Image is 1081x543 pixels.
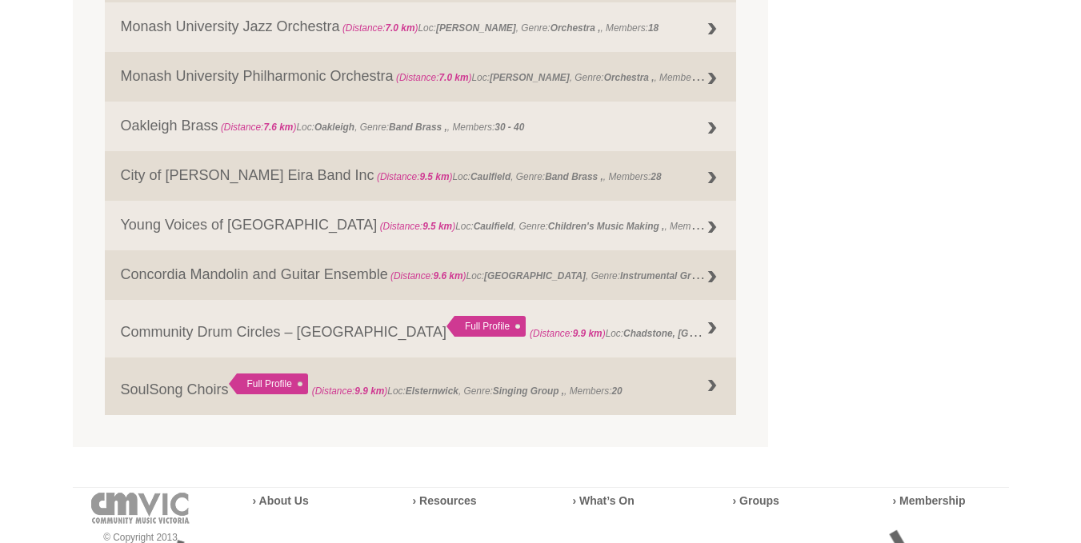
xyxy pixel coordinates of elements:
strong: Children's Music Making , [548,221,665,232]
a: › Groups [733,494,779,507]
span: (Distance: ) [342,22,418,34]
strong: 7.0 km [385,22,414,34]
span: (Distance: ) [312,385,388,397]
strong: Instrumental Group , [620,266,714,282]
strong: Elsternwick [406,385,458,397]
strong: 7.0 km [438,72,468,83]
strong: Orchestra , [604,72,655,83]
span: Loc: , Genre: , [530,324,873,340]
span: (Distance: ) [221,122,297,133]
strong: Chadstone, [GEOGRAPHIC_DATA] [623,324,779,340]
a: SoulSong Choirs Full Profile (Distance:9.9 km)Loc:Elsternwick, Genre:Singing Group ,, Members:20 [105,357,737,415]
strong: 7.6 km [263,122,293,133]
span: Loc: , Genre: , Members: [377,217,727,233]
a: Monash University Jazz Orchestra (Distance:7.0 km)Loc:[PERSON_NAME], Genre:Orchestra ,, Members:18 [105,2,737,52]
a: › Resources [413,494,477,507]
strong: Oakleigh [314,122,354,133]
strong: Caulfield [470,171,510,182]
strong: Orchestra , [551,22,601,34]
span: Loc: , Genre: , [388,266,717,282]
div: Full Profile [229,373,308,394]
span: Loc: , Genre: , Members: [340,22,659,34]
strong: 9.5 km [419,171,449,182]
a: › What’s On [573,494,635,507]
span: (Distance: ) [530,328,606,339]
span: Loc: , Genre: , Members: [312,385,623,397]
strong: Singing Group , [493,385,564,397]
a: Community Drum Circles – [GEOGRAPHIC_DATA] Full Profile (Distance:9.9 km)Loc:Chadstone, [GEOGRAPH... [105,300,737,357]
span: Loc: , Genre: , Members: [394,68,713,84]
strong: Band Brass , [545,171,603,182]
strong: 30 - 40 [494,122,524,133]
strong: Band Brass , [389,122,447,133]
a: Concordia Mandolin and Guitar Ensemble (Distance:9.6 km)Loc:[GEOGRAPHIC_DATA], Genre:Instrumental... [105,250,737,300]
strong: 28 [651,171,661,182]
strong: Caulfield [474,221,514,232]
span: Loc: , Genre: , Members: [218,122,525,133]
strong: [GEOGRAPHIC_DATA] [484,270,586,281]
strong: 9.6 km [434,270,463,281]
span: (Distance: ) [380,221,456,232]
span: (Distance: ) [390,270,466,281]
span: Loc: , Genre: , Members: [374,171,662,182]
span: (Distance: ) [396,72,472,83]
img: cmvic-logo-footer.png [91,493,190,524]
a: Oakleigh Brass (Distance:7.6 km)Loc:Oakleigh, Genre:Band Brass ,, Members:30 - 40 [105,102,737,151]
strong: 9.5 km [422,221,452,232]
a: › About Us [253,494,309,507]
strong: 9.9 km [573,328,603,339]
a: › Membership [893,494,966,507]
div: Full Profile [446,316,526,337]
strong: 20 [612,385,623,397]
a: Young Voices of [GEOGRAPHIC_DATA] (Distance:9.5 km)Loc:Caulfield, Genre:Children's Music Making ,... [105,201,737,250]
strong: [PERSON_NAME] [436,22,516,34]
strong: [PERSON_NAME] [490,72,570,83]
a: City of [PERSON_NAME] Eira Band Inc (Distance:9.5 km)Loc:Caulfield, Genre:Band Brass ,, Members:28 [105,151,737,201]
span: (Distance: ) [377,171,453,182]
a: Monash University Philharmonic Orchestra (Distance:7.0 km)Loc:[PERSON_NAME], Genre:Orchestra ,, M... [105,52,737,102]
strong: 9.9 km [354,385,384,397]
strong: 18 [648,22,659,34]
